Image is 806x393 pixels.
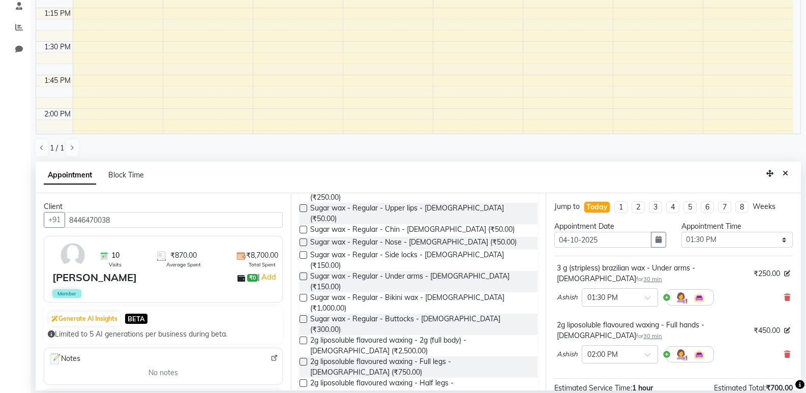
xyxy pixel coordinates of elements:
[753,201,775,212] div: Weeks
[48,352,80,366] span: Notes
[125,314,147,323] span: BETA
[310,250,530,271] span: Sugar wax - Regular - Side locks - [DEMOGRAPHIC_DATA] (₹150.00)
[58,240,87,270] img: avatar
[166,261,201,268] span: Average Spent
[44,212,65,228] button: +91
[714,383,766,392] span: Estimated Total:
[643,332,662,340] span: 30 min
[766,383,793,392] span: ₹700.00
[258,271,278,283] span: |
[557,320,750,341] div: 2g liposoluble flavoured waxing - Full hands - [DEMOGRAPHIC_DATA]
[557,292,578,303] span: Ashish
[557,349,578,359] span: Ashish
[310,203,530,224] span: Sugar wax - Regular - Upper lips - [DEMOGRAPHIC_DATA] (₹50.00)
[632,201,645,213] li: 2
[310,271,530,292] span: Sugar wax - Regular - Under arms - [DEMOGRAPHIC_DATA] (₹150.00)
[554,201,580,212] div: Jump to
[554,221,666,232] div: Appointment Date
[49,312,120,326] button: Generate AI Insights
[643,276,662,283] span: 30 min
[42,42,73,52] div: 1:30 PM
[778,166,793,182] button: Close
[65,212,283,228] input: Search by Name/Mobile/Email/Code
[693,291,705,304] img: Interior.png
[42,8,73,19] div: 1:15 PM
[249,261,276,268] span: Total Spent
[681,221,793,232] div: Appointment Time
[636,276,662,283] small: for
[754,325,780,336] span: ₹450.00
[735,201,749,213] li: 8
[310,356,530,378] span: 2g liposoluble flavoured waxing - Full legs - [DEMOGRAPHIC_DATA] (₹750.00)
[310,292,530,314] span: Sugar wax - Regular - Bikini wax - [DEMOGRAPHIC_DATA] (₹1,000.00)
[310,224,515,237] span: Sugar wax - Regular - Chin - [DEMOGRAPHIC_DATA] (₹50.00)
[784,327,790,334] i: Edit price
[636,332,662,340] small: for
[48,329,279,340] div: Limited to 5 AI generations per business during beta.
[310,314,530,335] span: Sugar wax - Regular - Buttocks - [DEMOGRAPHIC_DATA] (₹300.00)
[52,270,137,285] div: [PERSON_NAME]
[557,263,750,284] div: 3 g (stripless) brazilian wax - Under arms - [DEMOGRAPHIC_DATA]
[614,201,628,213] li: 1
[649,201,662,213] li: 3
[683,201,697,213] li: 5
[170,250,197,261] span: ₹870.00
[50,143,64,154] span: 1 / 1
[586,202,608,213] div: Today
[310,335,530,356] span: 2g liposoluble flavoured waxing - 2g (full body) - [DEMOGRAPHIC_DATA] (₹2,500.00)
[44,201,283,212] div: Client
[675,291,687,304] img: Hairdresser.png
[109,261,122,268] span: Visits
[148,368,178,378] span: No notes
[632,383,653,392] span: 1 hour
[784,270,790,277] i: Edit price
[247,274,258,282] span: ₹0
[260,271,278,283] a: Add
[111,250,120,261] span: 10
[246,250,278,261] span: ₹8,700.00
[554,232,651,248] input: yyyy-mm-dd
[666,201,679,213] li: 4
[42,109,73,119] div: 2:00 PM
[108,170,144,179] span: Block Time
[554,383,632,392] span: Estimated Service Time:
[718,201,731,213] li: 7
[44,166,96,185] span: Appointment
[675,348,687,360] img: Hairdresser.png
[693,348,705,360] img: Interior.png
[754,268,780,279] span: ₹250.00
[701,201,714,213] li: 6
[52,289,81,298] span: Member
[42,75,73,86] div: 1:45 PM
[310,237,517,250] span: Sugar wax - Regular - Nose - [DEMOGRAPHIC_DATA] (₹50.00)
